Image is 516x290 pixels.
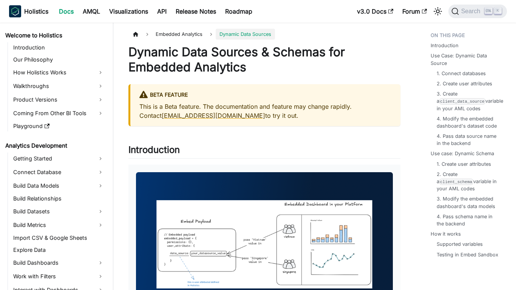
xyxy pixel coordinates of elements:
a: Introduction [431,42,459,49]
code: client_data_source [439,98,486,105]
a: 4. Pass data source name in the backend [437,133,501,147]
a: Visualizations [105,5,153,17]
span: Dynamic Data Sources [216,29,275,40]
a: Build Dashboards [11,257,107,269]
a: Walkthroughs [11,80,107,92]
a: Use Case: Dynamic Data Source [431,52,504,66]
a: v3.0 Docs [352,5,398,17]
a: Product Versions [11,94,107,106]
a: Getting Started [11,153,107,165]
a: How Holistics Works [11,66,107,79]
a: HolisticsHolistics [9,5,48,17]
a: AMQL [78,5,105,17]
code: client_schema [439,179,473,185]
a: How it works [431,230,461,238]
img: Holistics [9,5,21,17]
a: Introduction [11,42,107,53]
a: Docs [54,5,78,17]
a: 1. Create user attributes [437,160,491,168]
button: Switch between dark and light mode (currently light mode) [432,5,444,17]
a: Explore Data [11,245,107,255]
a: Import CSV & Google Sheets [11,233,107,243]
span: Embedded Analytics [152,29,206,40]
a: Coming From Other BI Tools [11,107,107,119]
a: Supported variables [437,241,483,248]
a: Build Metrics [11,219,107,231]
a: Forum [398,5,431,17]
a: 2. Create user attributes [437,80,492,87]
a: Release Notes [171,5,221,17]
p: This is a Beta feature. The documentation and feature may change rapidly. Contact to try it out. [139,102,391,120]
a: 2. Create aclient_schemavariable in your AML codes [437,171,501,193]
a: Playground [11,121,107,131]
a: Use case: Dynamic Schema [431,150,494,157]
a: Home page [128,29,143,40]
a: [EMAIL_ADDRESS][DOMAIN_NAME] [162,112,265,119]
span: Search [459,8,485,15]
a: Testing in Embed Sandbox [437,251,498,258]
b: Holistics [24,7,48,16]
h1: Dynamic Data Sources & Schemas for Embedded Analytics [128,45,400,75]
div: BETA FEATURE [139,90,391,100]
a: API [153,5,171,17]
a: 1. Connect databases [437,70,486,77]
a: Welcome to Holistics [3,30,107,41]
a: Roadmap [221,5,257,17]
a: Work with Filters [11,270,107,282]
a: Build Datasets [11,205,107,217]
a: 4. Pass schema name in the backend [437,213,501,227]
nav: Breadcrumbs [128,29,400,40]
button: Search (Ctrl+K) [448,5,507,18]
a: 4. Modify the embedded dashboard's dataset code [437,115,501,130]
a: 3. Create aclient_data_sourcevariable in your AML codes [437,90,504,112]
a: Connect Database [11,166,107,178]
kbd: K [494,8,502,14]
a: Our Philosophy [11,54,107,65]
h2: Introduction [128,144,400,159]
a: Analytics Development [3,140,107,151]
a: Build Relationships [11,193,107,204]
a: 3. Modify the embedded dashboard's data models [437,195,501,210]
a: Build Data Models [11,180,107,192]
